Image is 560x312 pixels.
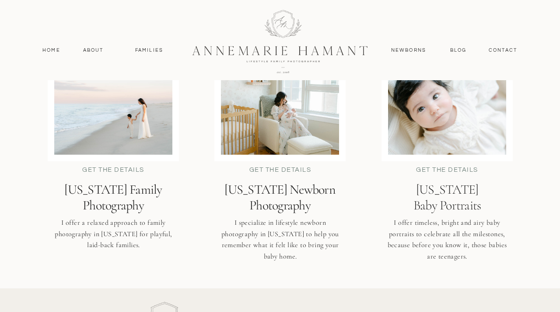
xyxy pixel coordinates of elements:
div: get the details [70,165,156,178]
h3: I offer a relaxed approach to family photography in [US_STATE] for playful, laid-back families. [50,217,177,254]
a: Families [129,46,169,54]
a: [US_STATE]Baby Portraits [372,182,522,213]
div: get the details [402,165,492,176]
h3: I specialize in lifestyle newborn photography in [US_STATE] to help you remember what it felt lik... [218,217,342,262]
a: Blog [448,46,469,54]
a: [US_STATE] FamilyPhotography [38,182,188,213]
a: Newborns [388,46,430,54]
h2: [US_STATE] Baby Portraits [372,182,522,213]
a: Home [38,46,64,54]
div: get the details [234,165,326,175]
p: I offer timeless, bright and airy baby portraits to celebrate all the milestones, because before ... [385,217,509,262]
a: [US_STATE] Newborn Photography [205,182,355,213]
h2: [US_STATE] Family Photography [38,182,188,213]
a: About [80,46,106,54]
a: contact [484,46,522,54]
